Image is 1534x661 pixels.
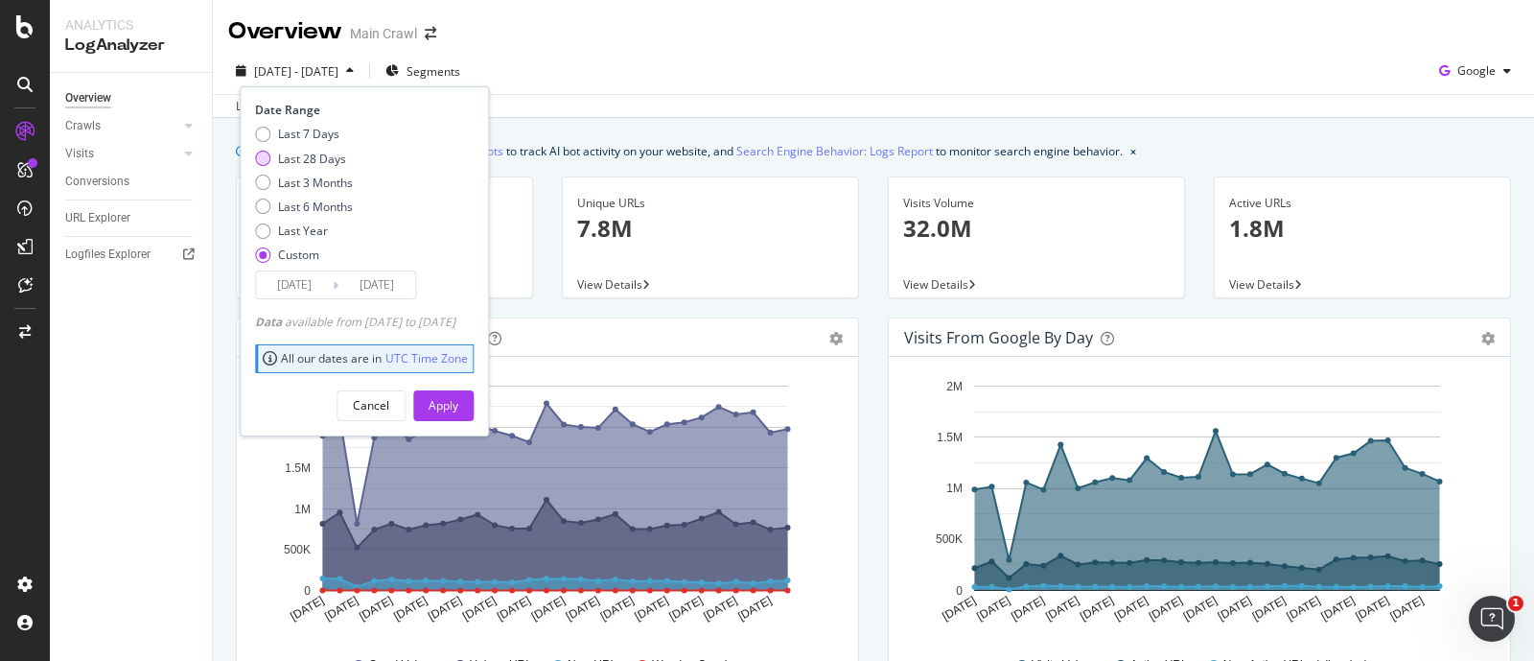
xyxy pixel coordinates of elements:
text: [DATE] [1319,594,1358,624]
text: 0 [304,584,311,598]
text: [DATE] [1009,594,1047,624]
div: Custom [278,247,319,263]
svg: A chart. [904,372,1486,639]
text: [DATE] [322,594,360,624]
div: Unique URLs [577,195,844,212]
text: [DATE] [598,594,637,624]
div: Last Year [255,223,353,239]
text: [DATE] [940,594,978,624]
text: [DATE] [667,594,706,624]
div: available from [DATE] to [DATE] [255,314,455,330]
div: Last 28 Days [278,151,346,167]
div: Last 6 Months [255,199,353,215]
iframe: Intercom live chat [1469,596,1515,642]
span: View Details [577,276,642,293]
div: Apply [429,397,458,413]
text: 500K [284,543,311,556]
div: LogAnalyzer [65,35,197,57]
text: [DATE] [529,594,568,624]
text: [DATE] [357,594,395,624]
text: [DATE] [1112,594,1150,624]
div: Last update [236,98,340,115]
div: Custom [255,247,353,263]
input: End Date [338,271,415,298]
div: Visits Volume [903,195,1170,212]
div: Active URLs [1229,195,1496,212]
a: Logfiles Explorer [65,245,198,265]
div: Last 3 Months [278,175,353,191]
text: 500K [936,533,963,547]
span: Segments [407,63,460,80]
a: Search Engine Behavior: Logs Report [736,141,933,161]
text: [DATE] [426,594,464,624]
text: [DATE] [391,594,430,624]
div: Visits [65,144,94,164]
span: Google [1457,62,1496,79]
span: 1 [1508,596,1523,611]
text: [DATE] [1216,594,1254,624]
button: Apply [413,390,474,421]
p: 1.8M [1229,212,1496,245]
button: Cancel [337,390,406,421]
div: Overview [65,88,111,108]
a: Crawls [65,116,179,136]
a: UTC Time Zone [385,350,468,366]
a: Overview [65,88,198,108]
div: Main Crawl [350,24,417,43]
div: Last 3 Months [255,175,353,191]
div: arrow-right-arrow-left [425,27,436,40]
div: Cancel [353,397,389,413]
div: Conversions [65,172,129,192]
div: Overview [228,15,342,48]
div: gear [1481,332,1495,345]
div: Date Range [255,102,469,118]
p: 32.0M [903,212,1170,245]
div: gear [829,332,843,345]
text: [DATE] [460,594,499,624]
text: 1.5M [285,461,311,475]
text: [DATE] [1387,594,1426,624]
div: URL Explorer [65,208,130,228]
text: [DATE] [1147,594,1185,624]
div: Analytics [65,15,197,35]
div: Crawls [65,116,101,136]
p: 7.8M [577,212,844,245]
button: Segments [378,56,468,86]
a: Visits [65,144,179,164]
div: Last Year [278,223,328,239]
text: 1.5M [937,431,963,444]
button: close banner [1126,137,1141,165]
div: Visits from Google by day [904,328,1093,347]
svg: A chart. [252,372,834,639]
div: We introduced 2 new report templates: to track AI bot activity on your website, and to monitor se... [255,141,1123,161]
text: [DATE] [1353,594,1391,624]
text: 0 [956,584,963,598]
text: [DATE] [1250,594,1289,624]
text: 1M [946,482,963,495]
a: URL Explorer [65,208,198,228]
text: [DATE] [1043,594,1081,624]
div: Logfiles Explorer [65,245,151,265]
div: Last 28 Days [255,151,353,167]
div: Last 7 Days [278,126,339,142]
text: [DATE] [495,594,533,624]
text: [DATE] [1078,594,1116,624]
text: 1M [294,503,311,516]
span: [DATE] - [DATE] [254,63,338,80]
div: Last 7 Days [255,126,353,142]
span: View Details [1229,276,1294,293]
text: [DATE] [701,594,739,624]
button: Google [1431,56,1519,86]
span: View Details [903,276,968,293]
text: 2M [946,380,963,393]
input: Start Date [256,271,333,298]
div: info banner [236,141,1511,161]
text: [DATE] [288,594,326,624]
span: Data [255,314,285,330]
div: Last 6 Months [278,199,353,215]
text: [DATE] [974,594,1012,624]
div: All our dates are in [263,350,468,366]
text: [DATE] [633,594,671,624]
